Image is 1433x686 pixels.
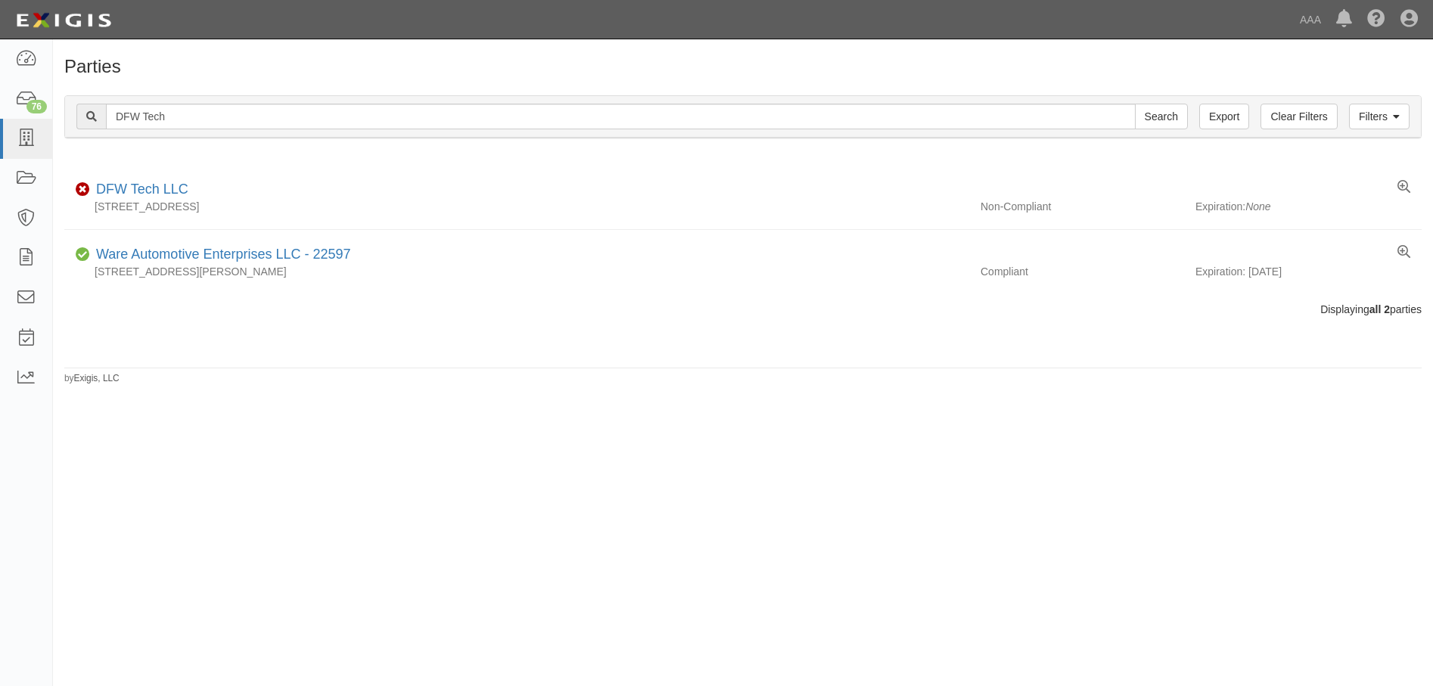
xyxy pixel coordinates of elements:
a: View results summary [1397,245,1410,260]
div: 76 [26,100,47,113]
div: Compliant [969,264,1195,279]
div: Displaying parties [53,302,1433,317]
a: Filters [1349,104,1410,129]
div: Expiration: [DATE] [1195,264,1422,279]
b: all 2 [1369,303,1390,315]
input: Search [1135,104,1188,129]
a: Exigis, LLC [74,373,120,383]
a: Clear Filters [1260,104,1337,129]
i: Help Center - Complianz [1367,11,1385,29]
i: Compliant [76,250,90,260]
i: None [1245,200,1270,213]
input: Search [106,104,1136,129]
div: Non-Compliant [969,199,1195,214]
div: Ware Automotive Enterprises LLC - 22597 [90,245,351,265]
div: Expiration: [1195,199,1422,214]
i: Non-Compliant [76,185,90,195]
a: DFW Tech LLC [96,182,188,197]
small: by [64,372,120,385]
h1: Parties [64,57,1422,76]
div: [STREET_ADDRESS] [64,199,969,214]
img: logo-5460c22ac91f19d4615b14bd174203de0afe785f0fc80cf4dbbc73dc1793850b.png [11,7,116,34]
div: [STREET_ADDRESS][PERSON_NAME] [64,264,969,279]
a: AAA [1292,5,1329,35]
a: Ware Automotive Enterprises LLC - 22597 [96,247,351,262]
a: View results summary [1397,180,1410,195]
div: DFW Tech LLC [90,180,188,200]
a: Export [1199,104,1249,129]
